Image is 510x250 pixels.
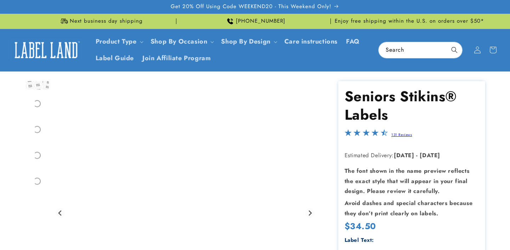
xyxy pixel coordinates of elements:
[142,54,211,62] span: Join Affiliate Program
[342,33,364,50] a: FAQ
[25,14,176,29] div: Announcement
[8,36,84,64] a: Label Land
[345,150,479,161] p: Estimated Delivery:
[280,33,342,50] a: Care instructions
[416,151,418,159] strong: -
[25,143,50,167] div: Go to slide 4
[91,33,146,50] summary: Product Type
[236,18,285,25] span: [PHONE_NUMBER]
[217,33,280,50] summary: Shop By Design
[345,236,374,244] label: Label Text:
[146,33,217,50] summary: Shop By Occasion
[345,199,473,217] strong: Avoid dashes and special characters because they don’t print clearly on labels.
[96,37,137,46] a: Product Type
[391,132,412,137] a: 131 Reviews
[335,18,484,25] span: Enjoy free shipping within the U.S. on orders over $50*
[25,91,50,116] div: Go to slide 2
[151,38,208,46] span: Shop By Occasion
[305,208,315,218] button: Next slide
[25,117,50,142] div: Go to slide 3
[179,14,331,29] div: Announcement
[56,208,65,218] button: Previous slide
[420,151,440,159] strong: [DATE]
[171,3,331,10] span: Get 20% Off Using Code WEEKEND20 - This Weekend Only!
[334,14,485,29] div: Announcement
[345,131,388,139] span: 4.3-star overall rating
[91,50,138,67] a: Label Guide
[138,50,215,67] a: Join Affiliate Program
[284,38,338,46] span: Care instructions
[96,54,134,62] span: Label Guide
[345,87,479,124] h1: Seniors Stikins® Labels
[346,38,360,46] span: FAQ
[221,37,270,46] a: Shop By Design
[25,169,50,193] div: Go to slide 5
[11,39,81,61] img: Label Land
[345,221,376,232] span: $34.50
[345,167,470,195] strong: The font shown in the name preview reflects the exact style that will appear in your final design...
[70,18,143,25] span: Next business day shipping
[394,151,414,159] strong: [DATE]
[447,42,462,58] button: Search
